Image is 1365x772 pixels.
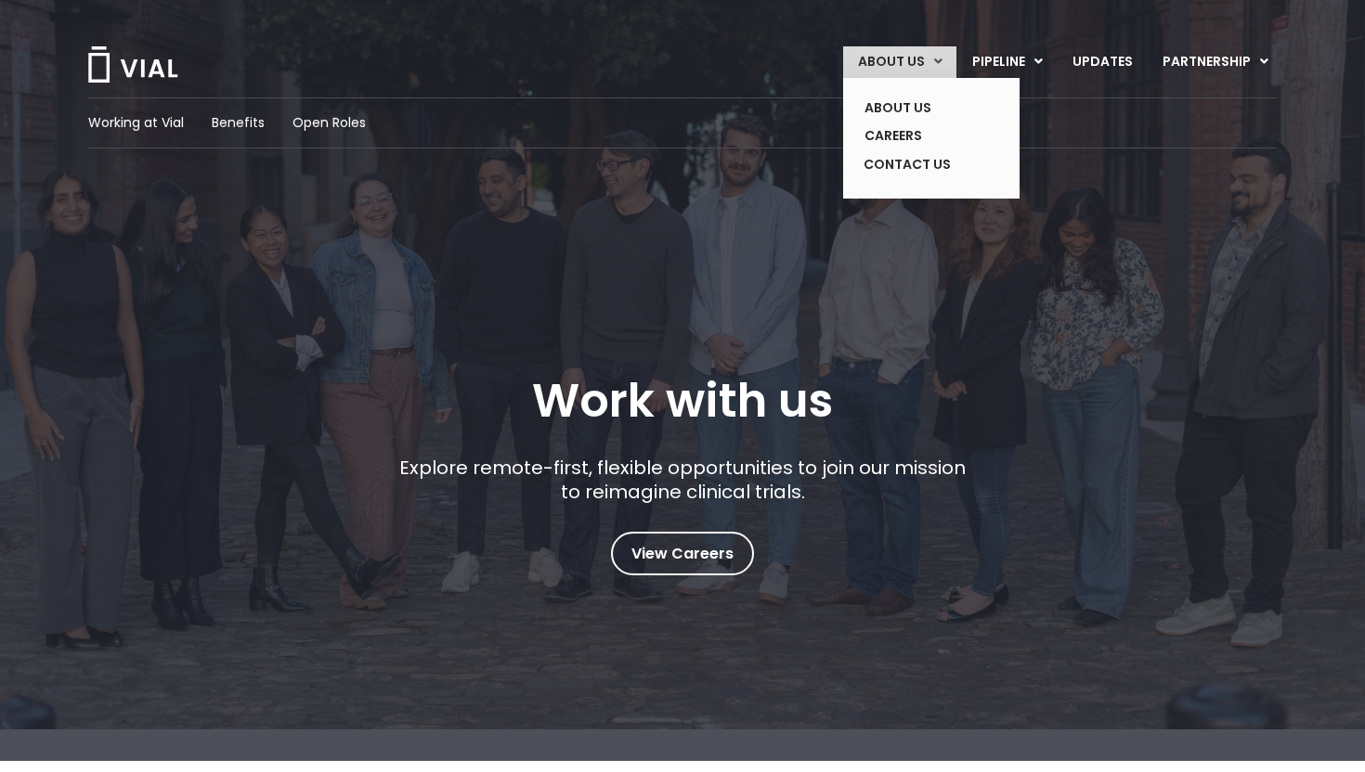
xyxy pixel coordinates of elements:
[957,46,1057,78] a: PIPELINEMenu Toggle
[1148,46,1283,78] a: PARTNERSHIPMenu Toggle
[532,374,833,428] h1: Work with us
[843,46,956,78] a: ABOUT USMenu Toggle
[850,94,985,122] a: ABOUT US
[631,542,734,566] span: View Careers
[292,113,366,133] a: Open Roles
[611,532,754,575] a: View Careers
[212,113,265,133] a: Benefits
[850,122,985,150] a: CAREERS
[850,150,985,180] a: CONTACT US
[88,113,184,133] a: Working at Vial
[86,46,179,83] img: Vial Logo
[393,456,973,504] p: Explore remote-first, flexible opportunities to join our mission to reimagine clinical trials.
[1058,46,1147,78] a: UPDATES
